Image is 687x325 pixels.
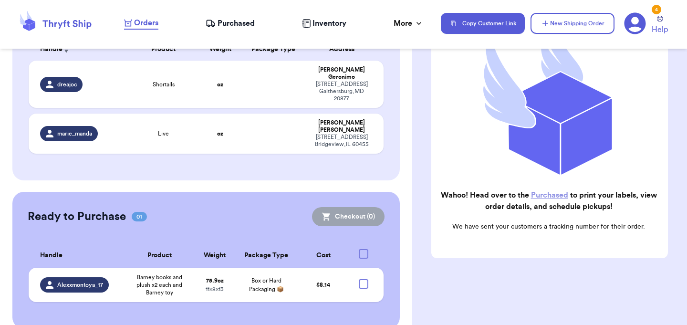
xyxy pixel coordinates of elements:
a: Purchased [206,18,255,29]
span: $ 8.14 [316,282,330,288]
span: Live [158,130,169,137]
strong: oz [217,82,223,87]
span: dreajoc [57,81,77,88]
span: 11 x 8 x 13 [206,286,224,292]
span: Barney books and plush x2 each and Barney toy [131,273,188,296]
a: 4 [624,12,646,34]
th: Address [305,38,384,61]
button: Copy Customer Link [441,13,525,34]
span: Shortalls [153,81,175,88]
div: [STREET_ADDRESS] Bridgeview , IL 60455 [311,134,372,148]
span: Handle [40,44,62,54]
a: Inventory [302,18,346,29]
th: Package Type [241,38,305,61]
th: Weight [199,38,241,61]
span: marie_manda [57,130,92,137]
div: 4 [652,5,661,14]
span: Purchased [218,18,255,29]
a: Purchased [531,191,568,199]
span: Box or Hard Packaging 📦 [249,278,284,292]
div: More [394,18,424,29]
h2: Ready to Purchase [28,209,126,224]
th: Product [128,38,199,61]
th: Weight [194,243,236,268]
button: Sort ascending [62,43,70,55]
span: Handle [40,251,62,261]
button: New Shipping Order [531,13,614,34]
span: Alexxmontoya_17 [57,281,103,289]
span: Inventory [312,18,346,29]
strong: oz [217,131,223,136]
div: [PERSON_NAME] Geronimo [311,66,372,81]
a: Help [652,16,668,35]
span: 01 [132,212,147,221]
strong: 75.9 oz [206,278,224,283]
p: We have sent your customers a tracking number for their order. [439,222,658,231]
h2: Wahoo! Head over to the to print your labels, view order details, and schedule pickups! [439,189,658,212]
button: Checkout (0) [312,207,385,226]
th: Cost [297,243,349,268]
a: Orders [124,17,158,30]
th: Package Type [235,243,297,268]
div: [PERSON_NAME] [PERSON_NAME] [311,119,372,134]
th: Product [125,243,194,268]
span: Help [652,24,668,35]
span: Orders [134,17,158,29]
div: [STREET_ADDRESS] Gaithersburg , MD 20877 [311,81,372,102]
